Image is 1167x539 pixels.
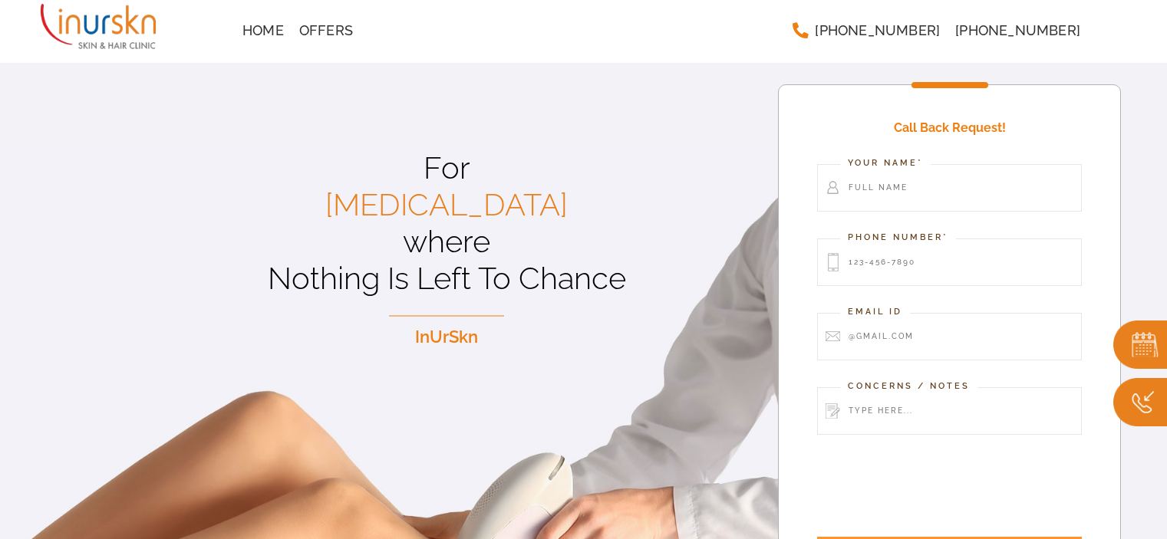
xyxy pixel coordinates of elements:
[115,324,778,350] p: InUrSkn
[815,24,940,38] span: [PHONE_NUMBER]
[840,231,956,245] label: Phone Number*
[817,313,1082,360] input: @gmail.com
[948,15,1088,46] a: [PHONE_NUMBER]
[955,24,1080,38] span: [PHONE_NUMBER]
[325,186,568,222] span: [MEDICAL_DATA]
[784,15,948,46] a: [PHONE_NUMBER]
[817,387,1082,435] input: Type here...
[292,15,361,46] a: Offers
[1113,378,1167,426] img: Callc.png
[840,305,910,319] label: Email Id
[817,238,1082,286] input: 123-456-7890
[299,24,353,38] span: Offers
[817,462,1050,521] iframe: reCAPTCHA
[1113,320,1167,369] img: book.png
[817,164,1082,212] input: Full Name
[242,24,284,38] span: Home
[840,380,977,393] label: Concerns / Notes
[115,150,778,297] p: For where Nothing Is Left To Chance
[817,108,1082,148] h4: Call Back Request!
[840,156,931,170] label: Your Name*
[235,15,292,46] a: Home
